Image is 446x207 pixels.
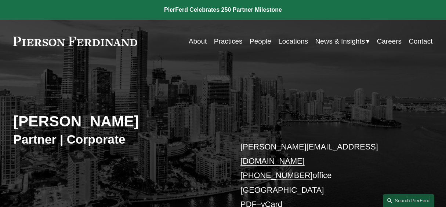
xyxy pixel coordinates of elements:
[409,34,432,48] a: Contact
[214,34,243,48] a: Practices
[13,132,223,147] h3: Partner | Corporate
[315,35,365,48] span: News & Insights
[377,34,402,48] a: Careers
[383,194,434,207] a: Search this site
[250,34,271,48] a: People
[240,171,313,180] a: [PHONE_NUMBER]
[278,34,308,48] a: Locations
[189,34,207,48] a: About
[13,112,223,130] h2: [PERSON_NAME]
[315,34,370,48] a: folder dropdown
[240,142,378,166] a: [PERSON_NAME][EMAIL_ADDRESS][DOMAIN_NAME]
